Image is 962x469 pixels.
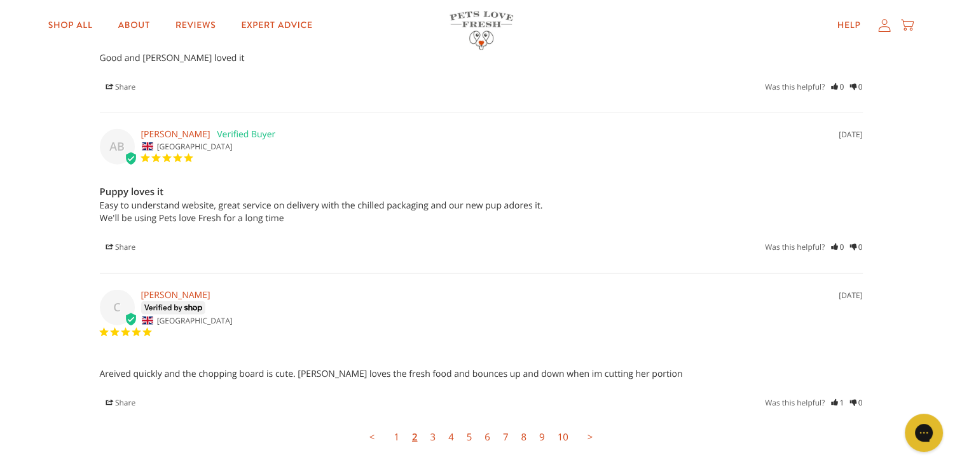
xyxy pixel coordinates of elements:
[406,425,424,450] a: Page 2
[100,184,863,200] h3: Puppy loves it
[831,81,844,92] a: Rate review as helpful
[850,81,863,93] i: 0
[514,425,533,450] a: Page 8
[831,241,844,254] i: 0
[581,425,600,450] a: Next page
[765,397,863,409] div: Was this helpful?
[38,13,103,38] a: Shop All
[765,81,863,93] div: Was this helpful?
[141,289,210,301] strong: [PERSON_NAME]
[157,315,233,326] span: [GEOGRAPHIC_DATA]
[839,290,862,301] div: [DATE]
[850,81,863,92] a: Rate review as not helpful
[831,397,844,408] a: Rate review as helpful
[142,316,153,325] img: United Kingdom
[100,428,863,446] ul: Reviews Pagination
[100,240,142,254] span: Share
[850,241,863,252] a: Rate review as not helpful
[423,425,442,450] a: Page 3
[831,81,844,93] i: 0
[165,13,226,38] a: Reviews
[478,425,497,450] a: Page 6
[141,301,205,315] img: SVG verified by SHOP
[108,13,160,38] a: About
[551,425,575,450] a: Page 10
[533,425,551,450] a: Page 9
[100,290,135,325] div: C
[460,425,479,450] a: Page 5
[100,80,142,93] span: Share
[450,11,513,50] img: Pets Love Fresh
[140,153,194,164] span: 5-Star Rating Review
[898,409,949,456] iframe: Gorgias live chat messenger
[157,141,233,152] span: [GEOGRAPHIC_DATA]
[850,397,863,408] a: Rate review as not helpful
[831,397,844,409] i: 1
[827,13,871,38] a: Help
[765,241,863,254] div: Was this helpful?
[850,397,863,409] i: 0
[839,129,862,140] div: [DATE]
[831,241,844,252] a: Rate review as helpful
[100,396,142,409] span: Share
[141,128,210,140] strong: [PERSON_NAME]
[850,241,863,254] i: 0
[387,425,406,450] a: Page 1
[99,327,153,338] span: 5-Star Rating Review
[100,129,135,165] div: AB
[497,425,515,450] a: Page 7
[363,425,381,450] a: Previous page
[442,425,460,450] a: Page 4
[100,368,863,381] p: Areived quickly and the chopping board is cute. [PERSON_NAME] loves the fresh food and bounces up...
[100,52,863,65] p: Good and [PERSON_NAME] loved it
[100,200,863,225] p: Easy to understand website, great service on delivery with the chilled packaging and our new pup ...
[142,142,153,151] img: United Kingdom
[231,13,322,38] a: Expert Advice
